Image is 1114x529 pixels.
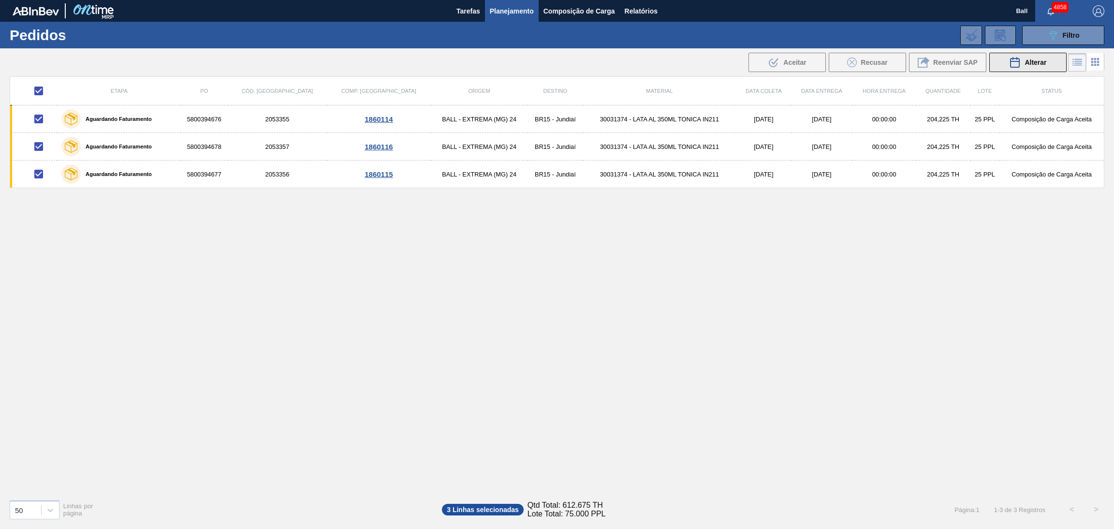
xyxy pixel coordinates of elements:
div: 50 [15,506,23,514]
span: PO [200,88,208,94]
span: Cód. [GEOGRAPHIC_DATA] [242,88,313,94]
a: Aguardando Faturamento58003946782053357BALL - EXTREMA (MG) 24BR15 - Jundiaí30031374 - LATA AL 350... [10,133,1104,161]
td: 5800394678 [181,133,228,161]
span: Destino [543,88,568,94]
span: Qtd Total: 612.675 TH [528,501,603,510]
td: 2053357 [228,133,327,161]
span: Etapa [111,88,128,94]
span: Alterar [1025,59,1046,66]
img: Logout [1093,5,1104,17]
div: Aceitar [748,53,826,72]
td: 00:00:00 [852,161,916,188]
span: Tarefas [456,5,480,17]
span: Recusar [861,59,887,66]
span: Composição de Carga [543,5,615,17]
span: Lote Total: 75.000 PPL [528,510,606,518]
span: Status [1041,88,1062,94]
td: 2053355 [228,105,327,133]
td: [DATE] [736,133,791,161]
span: Página : 1 [954,506,979,514]
div: Importar Negociações dos Pedidos [960,26,982,45]
td: Composição de Carga Aceita [999,105,1104,133]
div: Solicitação de Revisão de Pedidos [985,26,1016,45]
td: BR15 - Jundiaí [528,133,583,161]
span: Origem [468,88,490,94]
td: [DATE] [791,105,852,133]
td: 204,225 TH [916,161,970,188]
h1: Pedidos [10,29,158,41]
td: 30031374 - LATA AL 350ML TONICA IN211 [583,133,736,161]
span: Linhas por página [63,502,93,517]
td: 25 PPL [970,133,999,161]
div: Alterar Pedido [989,53,1067,72]
td: 30031374 - LATA AL 350ML TONICA IN211 [583,105,736,133]
td: [DATE] [791,161,852,188]
div: 1860116 [328,143,429,151]
td: BR15 - Jundiaí [528,105,583,133]
td: [DATE] [736,161,791,188]
span: 1 - 3 de 3 Registros [994,506,1045,514]
img: TNhmsLtSVTkK8tSr43FrP2fwEKptu5GPRR3wAAAABJRU5ErkJggg== [13,7,59,15]
td: [DATE] [791,133,852,161]
span: Comp. [GEOGRAPHIC_DATA] [341,88,416,94]
span: Hora Entrega [863,88,906,94]
label: Aguardando Faturamento [81,171,152,177]
button: < [1060,498,1084,522]
span: Lote [978,88,992,94]
span: Reenviar SAP [933,59,978,66]
td: BALL - EXTREMA (MG) 24 [431,105,528,133]
td: BALL - EXTREMA (MG) 24 [431,161,528,188]
div: 1860114 [328,115,429,123]
span: Material [646,88,673,94]
label: Aguardando Faturamento [81,144,152,149]
td: Composição de Carga Aceita [999,133,1104,161]
span: Data Entrega [801,88,842,94]
td: Composição de Carga Aceita [999,161,1104,188]
label: Aguardando Faturamento [81,116,152,122]
td: 2053356 [228,161,327,188]
a: Aguardando Faturamento58003946772053356BALL - EXTREMA (MG) 24BR15 - Jundiaí30031374 - LATA AL 350... [10,161,1104,188]
span: Planejamento [490,5,534,17]
span: Data coleta [746,88,782,94]
td: BR15 - Jundiaí [528,161,583,188]
div: 1860115 [328,170,429,178]
td: 5800394677 [181,161,228,188]
a: Aguardando Faturamento58003946762053355BALL - EXTREMA (MG) 24BR15 - Jundiaí30031374 - LATA AL 350... [10,105,1104,133]
span: 3 Linhas selecionadas [442,504,524,515]
button: > [1084,498,1108,522]
div: Visão em Lista [1068,53,1086,72]
td: [DATE] [736,105,791,133]
button: Filtro [1022,26,1104,45]
span: 4858 [1052,2,1069,13]
td: 25 PPL [970,161,999,188]
td: 25 PPL [970,105,999,133]
td: 30031374 - LATA AL 350ML TONICA IN211 [583,161,736,188]
span: Aceitar [783,59,806,66]
span: Quantidade [925,88,961,94]
td: 204,225 TH [916,133,970,161]
div: Reenviar SAP [909,53,986,72]
td: 00:00:00 [852,105,916,133]
button: Alterar [989,53,1067,72]
span: Relatórios [625,5,658,17]
div: Visão em Cards [1086,53,1104,72]
td: 204,225 TH [916,105,970,133]
div: Recusar [829,53,906,72]
td: BALL - EXTREMA (MG) 24 [431,133,528,161]
td: 5800394676 [181,105,228,133]
td: 00:00:00 [852,133,916,161]
button: Notificações [1035,4,1066,18]
span: Filtro [1063,31,1080,39]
